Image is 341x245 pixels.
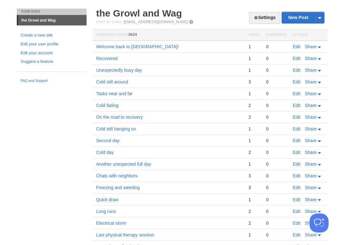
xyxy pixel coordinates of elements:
a: Edit [293,173,300,178]
a: [EMAIL_ADDRESS][DOMAIN_NAME] [124,20,188,24]
span: 8624 [128,32,137,37]
a: Recovered [96,56,118,61]
div: 2 [248,149,259,155]
span: Share [305,44,316,49]
a: Edit [293,209,300,214]
a: Cold still hanging on [96,126,136,131]
a: Cold fading [96,103,119,108]
a: Edit your account [21,50,83,56]
span: Share [305,185,316,190]
a: Edit [293,220,300,225]
a: Chats with neighbors [96,173,138,178]
a: Edit [293,79,300,84]
div: 1 [248,67,259,73]
div: 1 [248,138,259,143]
a: Second day [96,138,119,143]
a: Quick draw [96,197,118,202]
a: the Growl and Wag [96,8,182,18]
div: 1 [248,232,259,237]
a: Electrical storm [96,220,126,225]
div: 0 [266,91,286,96]
a: FAQ and Support [21,78,83,84]
div: 0 [266,185,286,190]
a: Long runs [96,209,116,214]
span: Share [305,91,316,96]
div: 0 [266,232,286,237]
span: Share [305,103,316,108]
th: Homepage Views [93,29,245,41]
span: Share [305,162,316,167]
a: Edit your user profile [21,41,83,48]
span: Share [305,56,316,61]
a: Another unexpected full day [96,162,151,167]
span: Share [305,197,316,202]
span: Post by Email [96,20,122,24]
a: Cold still around [96,79,128,84]
span: Share [305,126,316,131]
span: Share [305,209,316,214]
a: Create a new site [21,32,83,39]
div: 0 [266,67,286,73]
iframe: Help Scout Beacon - Open [309,213,328,232]
span: Share [305,173,316,178]
div: 0 [266,196,286,202]
div: 0 [266,126,286,132]
a: Edit [293,91,300,96]
div: 0 [266,138,286,143]
div: 1 [248,44,259,50]
div: 2 [248,114,259,120]
div: 0 [266,44,286,50]
div: 2 [248,208,259,214]
a: Settings [249,12,280,24]
div: 0 [266,149,286,155]
div: 3 [248,173,259,179]
span: Share [305,150,316,155]
a: Edit [293,138,300,143]
a: Edit [293,197,300,202]
a: Edit [293,162,300,167]
div: 0 [266,103,286,108]
span: Share [305,220,316,225]
a: Edit [293,68,300,73]
a: Suggest a feature [21,58,83,65]
a: the Growl and Wag [18,15,87,25]
th: Comments [263,29,289,41]
a: Edit [293,185,300,190]
a: Edit [293,150,300,155]
span: Share [305,115,316,120]
div: 0 [266,114,286,120]
div: 0 [266,161,286,167]
div: 3 [248,185,259,190]
a: Cold day [96,150,113,155]
a: Tasks near and far [96,91,132,96]
li: Your Sites [17,9,87,15]
div: 0 [266,56,286,61]
a: Edit [293,232,300,237]
span: Share [305,232,316,237]
div: 0 [266,220,286,226]
div: 0 [266,79,286,85]
a: Unexpectedly busy day [96,68,142,73]
div: 1 [248,56,259,61]
a: Edit [293,44,300,49]
div: 3 [248,79,259,85]
th: Actions [289,29,327,41]
a: Last physical therapy session [96,232,154,237]
div: 1 [248,161,259,167]
div: 0 [266,208,286,214]
div: 0 [266,173,286,179]
a: Freezing and weeding [96,185,140,190]
a: Edit [293,126,300,131]
a: Edit [293,115,300,120]
div: 1 [248,196,259,202]
a: Welcome back to [GEOGRAPHIC_DATA]! [96,44,179,49]
div: 2 [248,103,259,108]
div: 1 [248,91,259,96]
div: 1 [248,126,259,132]
span: Share [305,68,316,73]
a: Edit [293,56,300,61]
a: On the road to recovery [96,115,143,120]
span: Share [305,138,316,143]
div: 2 [248,220,259,226]
a: New Post [282,12,324,23]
